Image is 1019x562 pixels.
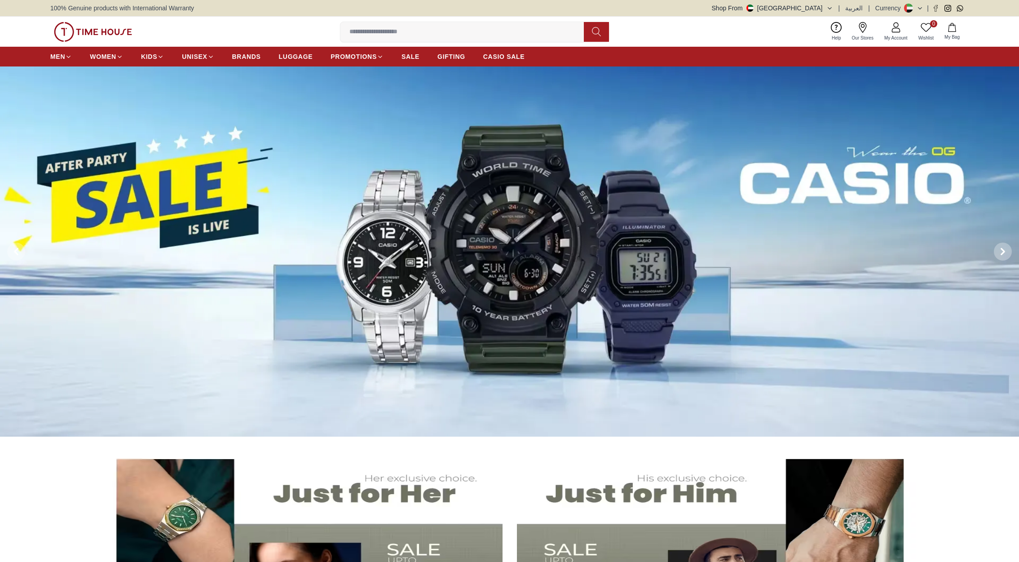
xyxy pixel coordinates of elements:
span: | [838,4,840,13]
span: My Bag [941,34,963,40]
span: 100% Genuine products with International Warranty [50,4,194,13]
span: CASIO SALE [483,52,525,61]
span: My Account [881,35,911,41]
a: Instagram [944,5,951,12]
span: UNISEX [182,52,207,61]
a: LUGGAGE [279,49,313,65]
a: PROMOTIONS [331,49,384,65]
a: UNISEX [182,49,214,65]
a: Help [826,20,847,43]
span: WOMEN [90,52,116,61]
span: BRANDS [232,52,261,61]
a: WOMEN [90,49,123,65]
button: My Bag [939,21,965,42]
button: Shop From[GEOGRAPHIC_DATA] [712,4,833,13]
span: Wishlist [915,35,937,41]
a: SALE [401,49,419,65]
span: GIFTING [437,52,465,61]
span: Help [828,35,845,41]
a: MEN [50,49,72,65]
button: العربية [845,4,863,13]
img: ... [54,22,132,42]
a: CASIO SALE [483,49,525,65]
span: PROMOTIONS [331,52,377,61]
span: Our Stores [848,35,877,41]
span: LUGGAGE [279,52,313,61]
span: | [927,4,929,13]
a: 0Wishlist [913,20,939,43]
span: 0 [930,20,937,27]
span: KIDS [141,52,157,61]
a: BRANDS [232,49,261,65]
span: MEN [50,52,65,61]
span: SALE [401,52,419,61]
a: KIDS [141,49,164,65]
a: Facebook [932,5,939,12]
a: Whatsapp [957,5,963,12]
a: GIFTING [437,49,465,65]
span: | [868,4,870,13]
img: United Arab Emirates [746,4,754,12]
div: Currency [875,4,904,13]
a: Our Stores [847,20,879,43]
